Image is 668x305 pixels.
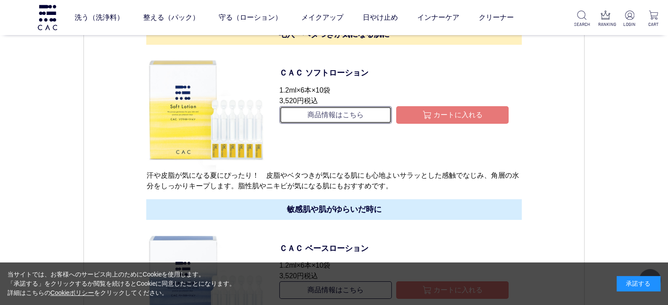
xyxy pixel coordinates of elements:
[301,5,343,30] a: メイクアップ
[146,50,266,170] img: ＣＡＣソフトローション
[279,85,509,96] p: 1.2ml×6本×10袋
[598,11,614,28] a: RANKING
[646,11,661,28] a: CART
[279,260,509,271] p: 1.2ml×6本×10袋
[574,21,589,28] p: SEARCH
[36,5,58,30] img: logo
[622,11,637,28] a: LOGIN
[396,106,509,124] button: カートに入れる
[146,199,521,220] p: 敏感肌や肌がゆらいだ時に
[479,5,514,30] a: クリーナー
[219,5,282,30] a: 守る（ローション）
[598,21,614,28] p: RANKING
[622,21,637,28] p: LOGIN
[304,97,318,104] span: 税込
[279,243,509,255] a: ＣＡＣ ベースローション
[363,5,398,30] a: 日やけ止め
[146,170,521,191] p: 汗や皮脂が気になる夏にぴったり！ 皮脂やベタつきが気になる肌にも心地よいサラッとした感触でなじみ、角層の水分をしっかりキープします。脂性肌やニキビが気になる肌にもおすすめです。
[646,21,661,28] p: CART
[75,5,124,30] a: 洗う（洗浄料）
[617,276,661,291] div: 承諾する
[279,106,392,124] a: 商品情報はこちら
[417,5,459,30] a: インナーケア
[279,67,509,79] a: ＣＡＣ ソフトローション
[574,11,589,28] a: SEARCH
[51,289,94,296] a: Cookieポリシー
[143,5,199,30] a: 整える（パック）
[7,270,236,298] div: 当サイトでは、お客様へのサービス向上のためにCookieを使用します。 「承諾する」をクリックするか閲覧を続けるとCookieに同意したことになります。 詳細はこちらの をクリックしてください。
[279,96,509,106] p: 3,520円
